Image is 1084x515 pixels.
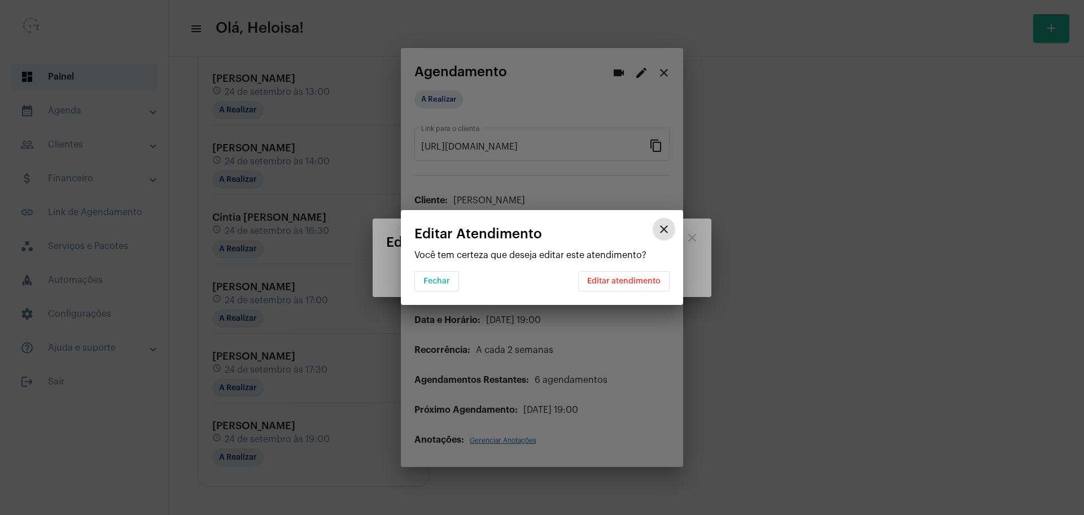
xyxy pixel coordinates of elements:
[578,271,670,291] button: Editar atendimento
[587,277,661,285] span: Editar atendimento
[423,277,450,285] span: Fechar
[414,271,459,291] button: Fechar
[414,226,542,241] span: Editar Atendimento
[657,222,671,236] mat-icon: close
[414,250,670,260] p: Você tem certeza que deseja editar este atendimento?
